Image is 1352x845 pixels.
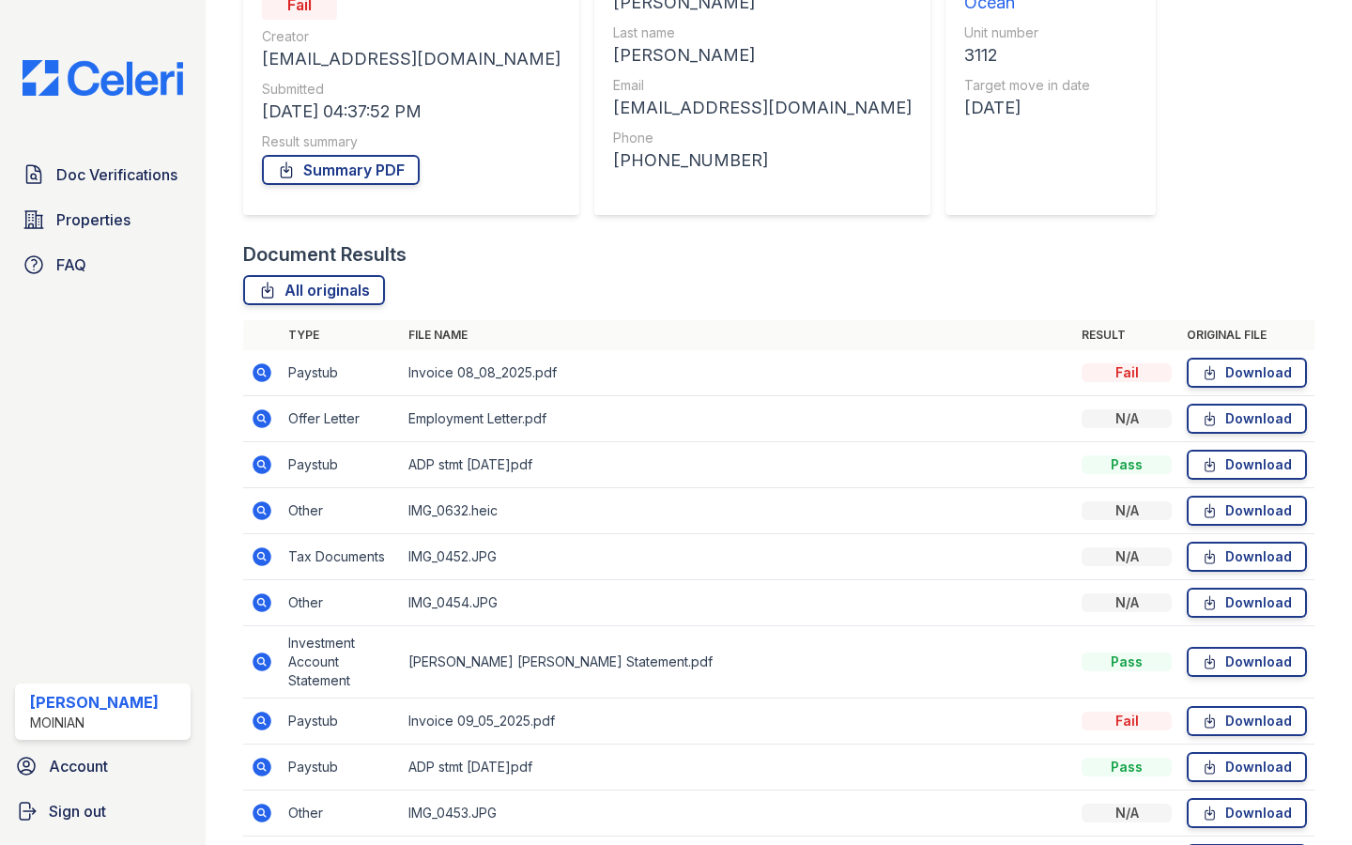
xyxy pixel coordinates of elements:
td: Invoice 09_05_2025.pdf [401,699,1074,745]
span: Account [49,755,108,777]
div: N/A [1082,804,1172,822]
a: Properties [15,201,191,238]
a: Download [1187,798,1307,828]
div: Pass [1082,455,1172,474]
a: Download [1187,706,1307,736]
td: Paystub [281,699,401,745]
th: File name [401,320,1074,350]
a: Summary PDF [262,155,420,185]
div: N/A [1082,593,1172,612]
td: Other [281,580,401,626]
th: Original file [1179,320,1314,350]
td: Tax Documents [281,534,401,580]
td: Invoice 08_08_2025.pdf [401,350,1074,396]
td: Paystub [281,350,401,396]
div: [EMAIL_ADDRESS][DOMAIN_NAME] [262,46,561,72]
a: Download [1187,542,1307,572]
div: [DATE] 04:37:52 PM [262,99,561,125]
a: Account [8,747,198,785]
div: Pass [1082,653,1172,671]
span: Properties [56,208,131,231]
div: N/A [1082,409,1172,428]
a: All originals [243,275,385,305]
td: Other [281,791,401,837]
div: N/A [1082,501,1172,520]
td: Investment Account Statement [281,626,401,699]
div: Phone [613,129,912,147]
td: IMG_0454.JPG [401,580,1074,626]
td: IMG_0453.JPG [401,791,1074,837]
a: FAQ [15,246,191,284]
div: [PERSON_NAME] [613,42,912,69]
td: Paystub [281,745,401,791]
div: [PERSON_NAME] [30,691,159,714]
td: Paystub [281,442,401,488]
td: [PERSON_NAME] [PERSON_NAME] Statement.pdf [401,626,1074,699]
div: Unit number [964,23,1090,42]
img: CE_Logo_Blue-a8612792a0a2168367f1c8372b55b34899dd931a85d93a1a3d3e32e68fde9ad4.png [8,60,198,96]
td: Employment Letter.pdf [401,396,1074,442]
div: Submitted [262,80,561,99]
div: [PHONE_NUMBER] [613,147,912,174]
span: Doc Verifications [56,163,177,186]
div: Email [613,76,912,95]
a: Download [1187,588,1307,618]
div: Pass [1082,758,1172,776]
td: ADP stmt [DATE]pdf [401,745,1074,791]
a: Download [1187,358,1307,388]
a: Sign out [8,792,198,830]
th: Type [281,320,401,350]
div: 3112 [964,42,1090,69]
div: Last name [613,23,912,42]
a: Doc Verifications [15,156,191,193]
div: Moinian [30,714,159,732]
td: Other [281,488,401,534]
a: Download [1187,647,1307,677]
div: Creator [262,27,561,46]
td: IMG_0632.heic [401,488,1074,534]
span: FAQ [56,253,86,276]
div: Fail [1082,363,1172,382]
span: Sign out [49,800,106,822]
a: Download [1187,404,1307,434]
a: Download [1187,752,1307,782]
a: Download [1187,496,1307,526]
div: Document Results [243,241,407,268]
div: [EMAIL_ADDRESS][DOMAIN_NAME] [613,95,912,121]
div: Fail [1082,712,1172,730]
a: Download [1187,450,1307,480]
div: [DATE] [964,95,1090,121]
td: IMG_0452.JPG [401,534,1074,580]
div: Target move in date [964,76,1090,95]
div: N/A [1082,547,1172,566]
div: Result summary [262,132,561,151]
td: Offer Letter [281,396,401,442]
th: Result [1074,320,1179,350]
td: ADP stmt [DATE]pdf [401,442,1074,488]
